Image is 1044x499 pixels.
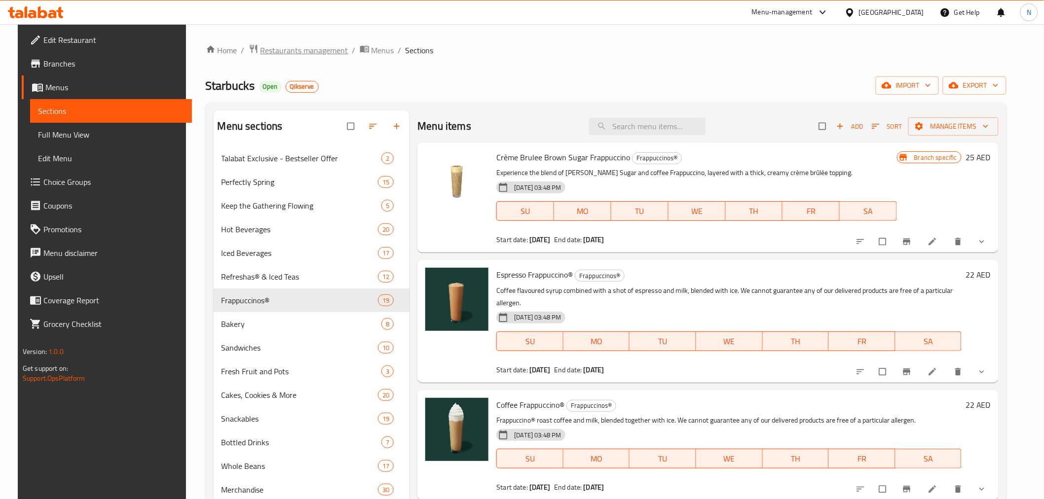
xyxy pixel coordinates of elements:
div: Fresh Fruit and Pots [222,365,382,377]
button: FR [783,201,840,221]
button: SA [895,331,962,351]
a: Menus [360,44,394,57]
div: Perfectly Spring15 [214,170,410,194]
button: WE [669,201,726,221]
div: Fresh Fruit and Pots3 [214,359,410,383]
button: sort-choices [850,361,873,383]
button: TU [630,449,696,468]
button: MO [554,201,611,221]
span: TU [634,452,692,466]
button: TH [726,201,783,221]
span: 19 [378,296,393,305]
li: / [352,44,356,56]
nav: breadcrumb [206,44,1007,57]
div: [GEOGRAPHIC_DATA] [859,7,924,18]
b: [DATE] [584,363,604,376]
span: Add item [834,119,865,134]
span: 7 [382,438,393,447]
span: [DATE] 03:48 PM [510,430,565,440]
span: 20 [378,391,393,400]
p: Experience the blend of [PERSON_NAME] Sugar and coffee Frappuccino, layered with a thick, creamy ... [496,167,896,179]
img: Coffee Frappuccino® [425,398,488,461]
div: Hot Beverages [222,223,378,235]
span: Start date: [496,481,528,494]
span: Select all sections [341,117,362,136]
a: Edit Menu [30,146,192,170]
div: items [378,294,394,306]
button: sort-choices [850,231,873,252]
span: SA [899,452,958,466]
span: Sort items [865,119,908,134]
button: delete [947,361,971,383]
span: Get support on: [23,362,68,375]
a: Grocery Checklist [22,312,192,336]
span: SA [899,334,958,349]
button: import [876,76,939,95]
span: Grocery Checklist [43,318,184,330]
span: Perfectly Spring [222,176,378,188]
a: Promotions [22,217,192,241]
span: Snackables [222,413,378,425]
span: Frappuccinos® [633,152,681,164]
a: Menu disclaimer [22,241,192,265]
span: TU [615,204,665,218]
b: [DATE] [584,233,604,246]
span: Promotions [43,223,184,235]
div: Cakes, Cookies & More [222,389,378,401]
div: Whole Beans17 [214,454,410,478]
div: Snackables19 [214,407,410,430]
svg: Show Choices [977,484,987,494]
span: Upsell [43,271,184,283]
div: Cakes, Cookies & More20 [214,383,410,407]
p: Frappuccino® roast coffee and milk, blended together with ice. We cannot guarantee any of our del... [496,414,962,427]
button: FR [829,331,895,351]
h2: Menu items [417,119,471,134]
div: Frappuccinos® [566,400,616,412]
span: FR [833,452,892,466]
span: Coverage Report [43,294,184,306]
span: WE [700,334,759,349]
a: Edit menu item [928,237,939,247]
b: [DATE] [529,481,550,494]
div: Talabat Exclusive - Bestseller Offer [222,152,382,164]
a: Full Menu View [30,123,192,146]
span: Sort sections [362,115,386,137]
div: items [378,389,394,401]
span: FR [786,204,836,218]
span: Frappuccinos® [222,294,378,306]
button: Add [834,119,865,134]
div: Bakery [222,318,382,330]
div: items [381,318,394,330]
span: Coupons [43,200,184,212]
b: [DATE] [529,233,550,246]
div: items [378,460,394,472]
a: Edit Restaurant [22,28,192,52]
div: Frappuccinos® [632,152,682,164]
a: Upsell [22,265,192,288]
div: Menu-management [752,6,813,18]
div: Iced Beverages17 [214,241,410,265]
span: Keep the Gathering Flowing [222,200,382,212]
a: Menus [22,75,192,99]
button: TU [611,201,669,221]
span: Branch specific [910,153,961,162]
span: Select section [813,117,834,136]
span: SU [501,334,559,349]
span: SU [501,204,550,218]
span: End date: [554,363,582,376]
span: Sandwiches [222,342,378,354]
a: Home [206,44,237,56]
div: Keep the Gathering Flowing5 [214,194,410,217]
button: MO [563,449,630,468]
h6: 25 AED [966,150,991,164]
div: Frappuccinos® [575,270,625,282]
div: Refreshas® & Iced Teas [222,271,378,283]
span: Select to update [873,362,894,381]
div: Open [259,81,282,93]
span: 17 [378,249,393,258]
span: MO [567,334,626,349]
button: MO [563,331,630,351]
button: FR [829,449,895,468]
